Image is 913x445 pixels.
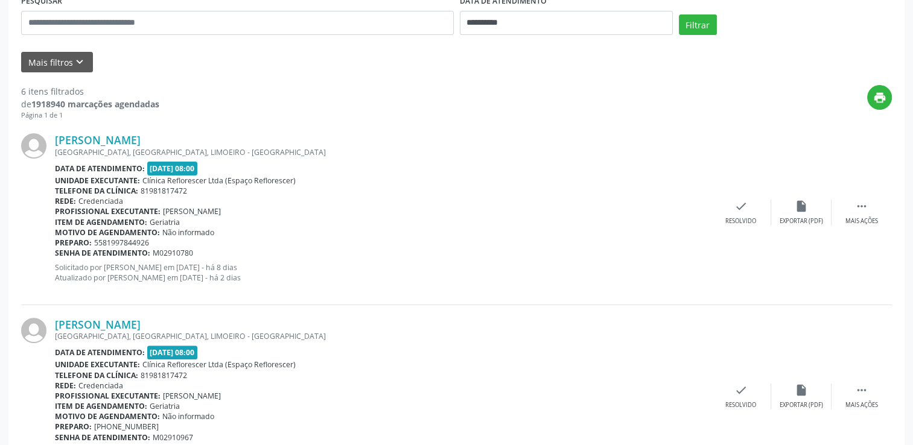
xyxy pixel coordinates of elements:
[55,262,711,283] p: Solicitado por [PERSON_NAME] em [DATE] - há 8 dias Atualizado por [PERSON_NAME] em [DATE] - há 2 ...
[734,200,748,213] i: check
[147,346,198,359] span: [DATE] 08:00
[55,196,76,206] b: Rede:
[78,380,123,391] span: Credenciada
[55,331,711,341] div: [GEOGRAPHIC_DATA], [GEOGRAPHIC_DATA], LIMOEIRO - [GEOGRAPHIC_DATA]
[55,206,161,216] b: Profissional executante:
[163,206,221,216] span: [PERSON_NAME]
[734,383,748,397] i: check
[55,175,140,186] b: Unidade executante:
[142,359,296,370] span: Clínica Reflorescer Ltda (Espaço Reflorescer)
[55,186,138,196] b: Telefone da clínica:
[55,318,141,331] a: [PERSON_NAME]
[142,175,296,186] span: Clínica Reflorescer Ltda (Espaço Reflorescer)
[855,200,868,213] i: 
[21,52,93,73] button: Mais filtroskeyboard_arrow_down
[855,383,868,397] i: 
[55,347,145,358] b: Data de atendimento:
[55,248,150,258] b: Senha de atendimento:
[21,110,159,121] div: Página 1 de 1
[31,98,159,110] strong: 1918940 marcações agendadas
[21,133,46,159] img: img
[55,227,160,238] b: Motivo de agendamento:
[845,401,878,409] div: Mais ações
[147,162,198,175] span: [DATE] 08:00
[55,401,147,411] b: Item de agendamento:
[55,359,140,370] b: Unidade executante:
[55,163,145,174] b: Data de atendimento:
[153,248,193,258] span: M02910780
[55,380,76,391] b: Rede:
[845,217,878,226] div: Mais ações
[21,98,159,110] div: de
[78,196,123,206] span: Credenciada
[55,238,92,248] b: Preparo:
[162,411,214,421] span: Não informado
[150,401,180,411] span: Geriatria
[780,217,823,226] div: Exportar (PDF)
[55,133,141,147] a: [PERSON_NAME]
[94,421,159,432] span: [PHONE_NUMBER]
[162,227,214,238] span: Não informado
[780,401,823,409] div: Exportar (PDF)
[679,14,717,35] button: Filtrar
[55,421,92,432] b: Preparo:
[73,55,86,69] i: keyboard_arrow_down
[795,383,808,397] i: insert_drive_file
[55,217,147,227] b: Item de agendamento:
[21,85,159,98] div: 6 itens filtrados
[873,91,886,104] i: print
[94,238,149,248] span: 5581997844926
[141,370,187,380] span: 81981817472
[141,186,187,196] span: 81981817472
[55,411,160,421] b: Motivo de agendamento:
[55,370,138,380] b: Telefone da clínica:
[55,432,150,443] b: Senha de atendimento:
[153,432,193,443] span: M02910967
[21,318,46,343] img: img
[55,391,161,401] b: Profissional executante:
[55,147,711,157] div: [GEOGRAPHIC_DATA], [GEOGRAPHIC_DATA], LIMOEIRO - [GEOGRAPHIC_DATA]
[725,401,756,409] div: Resolvido
[725,217,756,226] div: Resolvido
[867,85,892,110] button: print
[795,200,808,213] i: insert_drive_file
[150,217,180,227] span: Geriatria
[163,391,221,401] span: [PERSON_NAME]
